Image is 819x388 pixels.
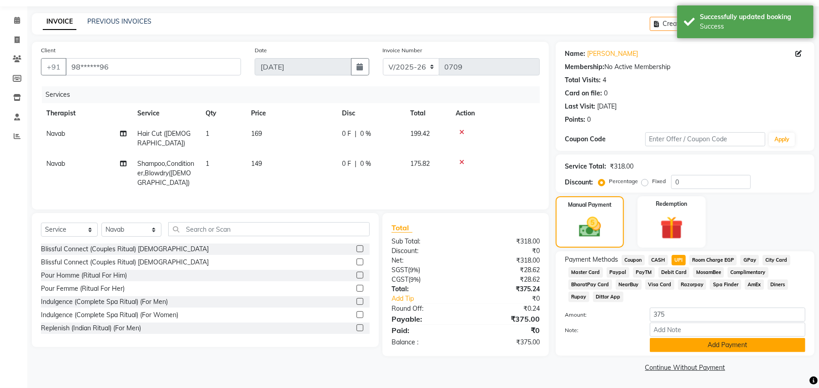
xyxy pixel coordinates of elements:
[41,58,66,75] button: +91
[168,222,370,236] input: Search or Scan
[251,129,262,138] span: 169
[466,237,547,246] div: ₹318.00
[616,279,642,290] span: NearBuy
[558,326,643,334] label: Note:
[587,115,591,124] div: 0
[740,255,759,265] span: GPay
[658,267,690,278] span: Debit Card
[565,62,604,72] div: Membership:
[410,266,418,274] span: 9%
[255,46,267,55] label: Date
[41,310,178,320] div: Indulgence (Complete Spa Ritual) (For Women)
[607,267,629,278] span: Paypal
[410,159,430,168] span: 175.82
[385,313,466,324] div: Payable:
[745,279,764,290] span: AmEx
[645,279,674,290] span: Visa Card
[769,133,795,146] button: Apply
[450,103,540,124] th: Action
[650,338,805,352] button: Add Payment
[678,279,707,290] span: Razorpay
[392,266,408,274] span: SGST
[693,267,724,278] span: MosamBee
[466,313,547,324] div: ₹375.00
[565,49,585,59] div: Name:
[385,246,466,256] div: Discount:
[342,159,351,169] span: 0 F
[392,223,412,233] span: Total
[137,129,191,147] span: Hair Cut ([DEMOGRAPHIC_DATA])
[206,129,209,138] span: 1
[87,17,151,25] a: PREVIOUS INVOICES
[653,214,690,242] img: _gift.svg
[41,258,209,267] div: Blissful Connect (Couples Ritual) [DEMOGRAPHIC_DATA]
[43,14,76,30] a: INVOICE
[479,294,547,303] div: ₹0
[41,297,168,307] div: Indulgence (Complete Spa Ritual) (For Men)
[42,86,547,103] div: Services
[46,129,65,138] span: Navab
[251,159,262,168] span: 149
[385,256,466,265] div: Net:
[466,338,547,347] div: ₹375.00
[385,325,466,336] div: Paid:
[656,200,687,208] label: Redemption
[597,102,617,111] div: [DATE]
[565,102,595,111] div: Last Visit:
[650,308,805,322] input: Amount
[466,246,547,256] div: ₹0
[650,323,805,337] input: Add Note
[466,284,547,294] div: ₹375.24
[568,267,603,278] span: Master Card
[587,49,638,59] a: [PERSON_NAME]
[200,103,246,124] th: Qty
[763,255,790,265] span: City Card
[648,255,668,265] span: CASH
[466,304,547,313] div: ₹0.24
[383,46,422,55] label: Invoice Number
[41,244,209,254] div: Blissful Connect (Couples Ritual) [DEMOGRAPHIC_DATA]
[565,75,601,85] div: Total Visits:
[700,12,807,22] div: Successfully updated booking
[565,162,606,171] div: Service Total:
[65,58,241,75] input: Search by Name/Mobile/Email/Code
[689,255,737,265] span: Room Charge EGP
[603,75,606,85] div: 4
[41,103,132,124] th: Therapist
[466,265,547,275] div: ₹28.62
[650,17,702,31] button: Create New
[405,103,450,124] th: Total
[46,159,65,168] span: Navab
[768,279,788,290] span: Diners
[355,159,357,169] span: |
[385,284,466,294] div: Total:
[392,275,408,284] span: CGST
[652,177,666,185] label: Fixed
[610,162,633,171] div: ₹318.00
[466,256,547,265] div: ₹318.00
[700,22,807,31] div: Success
[385,265,466,275] div: ( )
[360,129,371,139] span: 0 %
[604,89,608,98] div: 0
[672,255,686,265] span: UPI
[558,311,643,319] label: Amount:
[385,237,466,246] div: Sub Total:
[622,255,645,265] span: Coupon
[41,271,127,280] div: Pour Homme (Ritual For Him)
[466,325,547,336] div: ₹0
[645,132,765,146] input: Enter Offer / Coupon Code
[565,134,645,144] div: Coupon Code
[385,275,466,284] div: ( )
[355,129,357,139] span: |
[41,323,141,333] div: Replenish (Indian Ritual) (For Men)
[410,276,419,283] span: 9%
[466,275,547,284] div: ₹28.62
[41,284,125,293] div: Pour Femme (Ritual For Her)
[41,46,55,55] label: Client
[565,178,593,187] div: Discount:
[337,103,405,124] th: Disc
[206,159,209,168] span: 1
[410,129,430,138] span: 199.42
[568,279,612,290] span: BharatPay Card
